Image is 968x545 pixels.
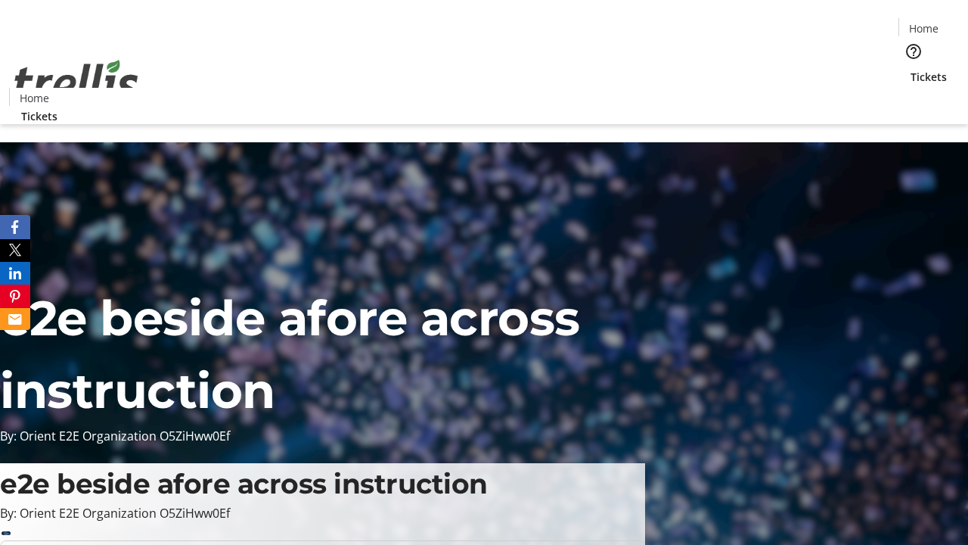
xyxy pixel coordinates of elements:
button: Help [898,36,929,67]
a: Home [10,90,58,106]
a: Tickets [898,69,959,85]
span: Home [20,90,49,106]
a: Home [899,20,948,36]
img: Orient E2E Organization O5ZiHww0Ef's Logo [9,43,144,119]
a: Tickets [9,108,70,124]
span: Home [909,20,939,36]
span: Tickets [911,69,947,85]
button: Cart [898,85,929,115]
span: Tickets [21,108,57,124]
